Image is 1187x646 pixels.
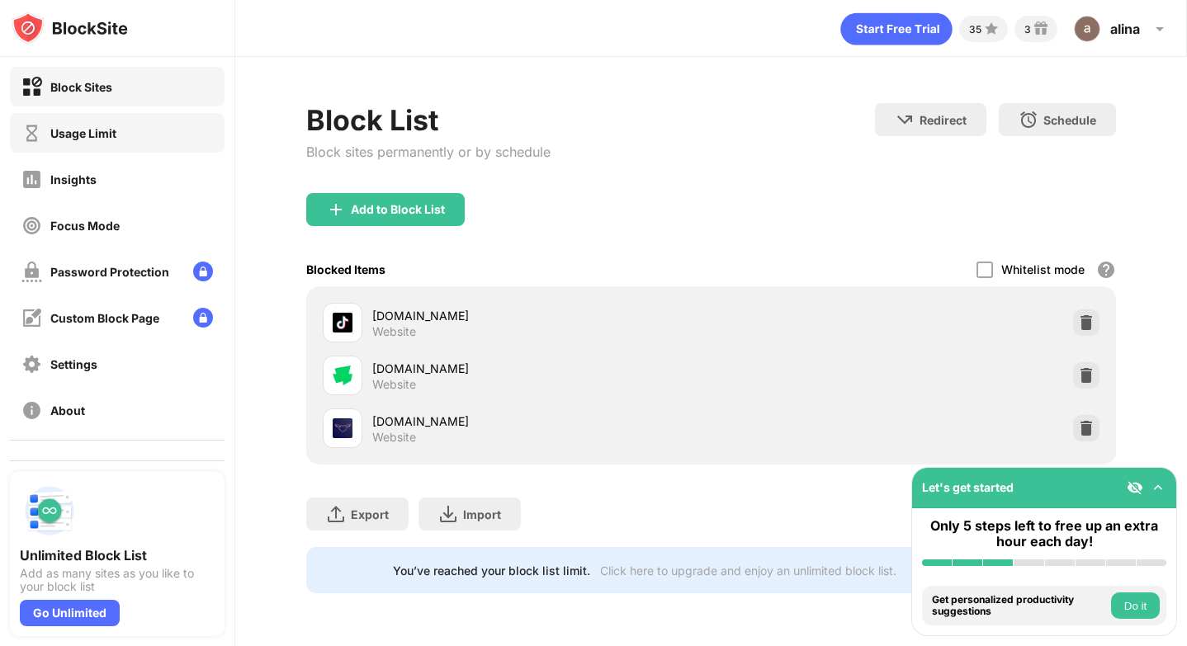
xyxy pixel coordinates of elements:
img: reward-small.svg [1031,19,1051,39]
div: Block List [306,103,551,137]
div: Add to Block List [351,203,445,216]
img: insights-off.svg [21,169,42,190]
div: Custom Block Page [50,311,159,325]
div: Insights [50,172,97,186]
div: Whitelist mode [1001,262,1085,276]
img: ACg8ocJH6wOe9cy5D67y2DLRNWkQgVXKXHzp7sJEEt0kagc9E5D1RL8l=s96-c [1074,16,1100,42]
div: animation [840,12,953,45]
img: favicons [333,313,352,332]
div: Go Unlimited [20,600,120,626]
div: You’ve reached your block list limit. [393,563,590,578]
div: Block sites permanently or by schedule [306,144,551,160]
div: Website [372,377,416,392]
div: Export [351,507,389,521]
div: alina [1110,21,1140,37]
div: Focus Mode [50,219,120,233]
div: Password Protection [50,265,169,279]
div: Get personalized productivity suggestions [932,594,1107,618]
div: Settings [50,357,97,371]
img: settings-off.svg [21,354,42,375]
div: Add as many sites as you like to your block list [20,567,215,593]
img: customize-block-page-off.svg [21,308,42,328]
div: Redirect [920,113,967,127]
div: Website [372,324,416,339]
img: about-off.svg [21,400,42,421]
div: 3 [1024,23,1031,35]
img: push-block-list.svg [20,481,79,540]
img: lock-menu.svg [193,262,213,281]
img: favicons [333,365,352,385]
div: Schedule [1043,113,1096,127]
div: Only 5 steps left to free up an extra hour each day! [922,518,1166,549]
button: Do it [1111,592,1160,619]
div: Website [372,430,416,445]
div: Unlimited Block List [20,547,215,563]
img: lock-menu.svg [193,308,213,328]
div: [DOMAIN_NAME] [372,413,711,430]
img: points-small.svg [981,19,1001,39]
img: password-protection-off.svg [21,262,42,282]
img: eye-not-visible.svg [1127,479,1143,496]
img: focus-off.svg [21,215,42,236]
div: [DOMAIN_NAME] [372,360,711,377]
img: favicons [333,418,352,438]
div: Usage Limit [50,126,116,140]
div: Import [463,507,501,521]
div: Block Sites [50,80,112,94]
div: 35 [969,23,981,35]
img: block-on.svg [21,77,42,97]
img: logo-blocksite.svg [12,12,128,45]
img: time-usage-off.svg [21,123,42,144]
div: Blocked Items [306,262,385,276]
img: omni-setup-toggle.svg [1150,479,1166,496]
div: Let's get started [922,480,1014,494]
div: [DOMAIN_NAME] [372,307,711,324]
div: Click here to upgrade and enjoy an unlimited block list. [600,563,896,578]
div: About [50,403,85,417]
